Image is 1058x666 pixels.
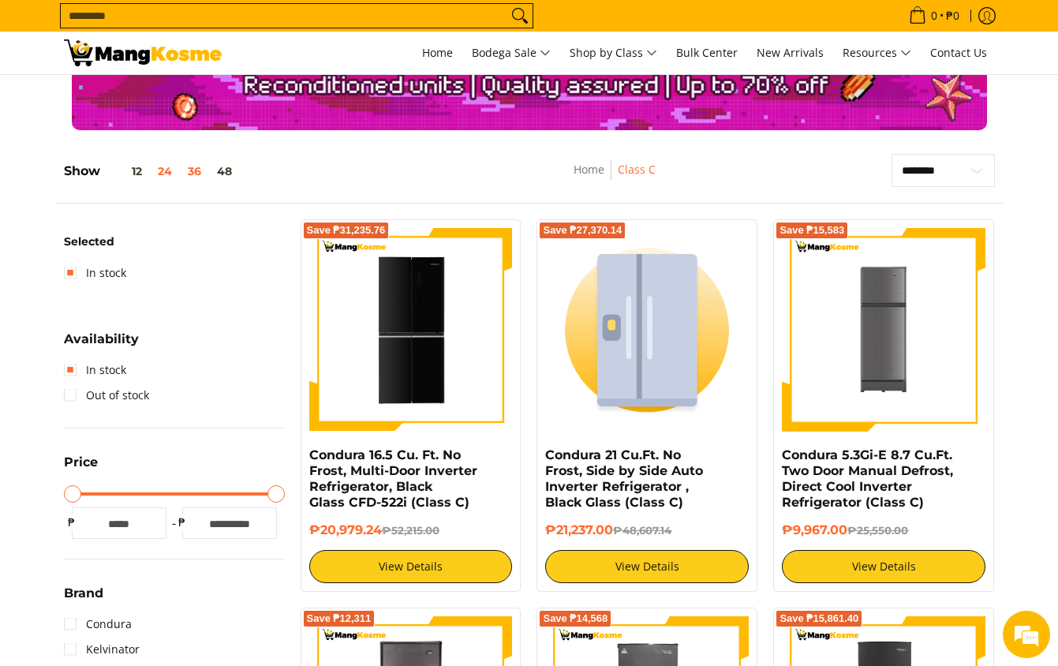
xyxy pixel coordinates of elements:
[309,522,513,538] h6: ₱20,979.24
[464,32,559,74] a: Bodega Sale
[904,7,964,24] span: •
[613,524,671,537] del: ₱48,607.14
[543,226,622,235] span: Save ₱27,370.14
[307,614,372,623] span: Save ₱12,311
[779,226,844,235] span: Save ₱15,583
[309,550,513,583] a: View Details
[64,612,132,637] a: Condura
[676,45,738,60] span: Bulk Center
[92,199,218,358] span: We're online!
[64,260,126,286] a: In stock
[64,456,98,481] summary: Open
[382,524,439,537] del: ₱52,215.00
[779,614,858,623] span: Save ₱15,861.40
[174,514,190,530] span: ₱
[64,39,222,66] img: Class C Home &amp; Business Appliances: Up to 70% Off l Mang Kosme
[782,447,953,510] a: Condura 5.3Gi-E 8.7 Cu.Ft. Two Door Manual Defrost, Direct Cool Inverter Refrigerator (Class C)
[8,431,301,486] textarea: Type your message and hit 'Enter'
[82,88,265,109] div: Chat with us now
[668,32,746,74] a: Bulk Center
[64,587,103,612] summary: Open
[545,447,703,510] a: Condura 21 Cu.Ft. No Frost, Side by Side Auto Inverter Refrigerator , Black Glass (Class C)
[929,10,940,21] span: 0
[543,614,608,623] span: Save ₱14,568
[749,32,832,74] a: New Arrivals
[570,43,657,63] span: Shop by Class
[259,8,297,46] div: Minimize live chat window
[237,32,995,74] nav: Main Menu
[545,550,749,583] a: View Details
[150,165,180,178] button: 24
[782,228,985,430] img: Condura 5.3Gi-E 8.7 Cu.Ft. Two Door Manual Defrost, Direct Cool Inverter Refrigerator (Class C)
[64,637,140,662] a: Kelvinator
[64,514,80,530] span: ₱
[422,45,453,60] span: Home
[944,10,962,21] span: ₱0
[782,522,985,538] h6: ₱9,967.00
[64,333,139,346] span: Availability
[545,522,749,538] h6: ₱21,237.00
[209,165,240,178] button: 48
[562,32,665,74] a: Shop by Class
[64,333,139,357] summary: Open
[64,235,285,249] h6: Selected
[100,165,150,178] button: 12
[414,32,461,74] a: Home
[64,163,240,179] h5: Show
[64,357,126,383] a: In stock
[574,162,604,177] a: Home
[307,226,386,235] span: Save ₱31,235.76
[782,550,985,583] a: View Details
[64,456,98,469] span: Price
[472,43,551,63] span: Bodega Sale
[847,524,908,537] del: ₱25,550.00
[757,45,824,60] span: New Arrivals
[930,45,987,60] span: Contact Us
[922,32,995,74] a: Contact Us
[618,162,656,177] a: Class C
[180,165,209,178] button: 36
[309,230,513,429] img: Condura 16.5 Cu. Ft. No Frost, Multi-Door Inverter Refrigerator, Black Glass CFD-522i (Class C)
[309,447,477,510] a: Condura 16.5 Cu. Ft. No Frost, Multi-Door Inverter Refrigerator, Black Glass CFD-522i (Class C)
[507,4,533,28] button: Search
[835,32,919,74] a: Resources
[64,383,149,408] a: Out of stock
[480,160,750,196] nav: Breadcrumbs
[64,587,103,600] span: Brand
[545,228,749,432] img: Condura 21 Cu.Ft. No Frost, Side by Side Auto Inverter Refrigerator , Black Glass (Class C)
[843,43,911,63] span: Resources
